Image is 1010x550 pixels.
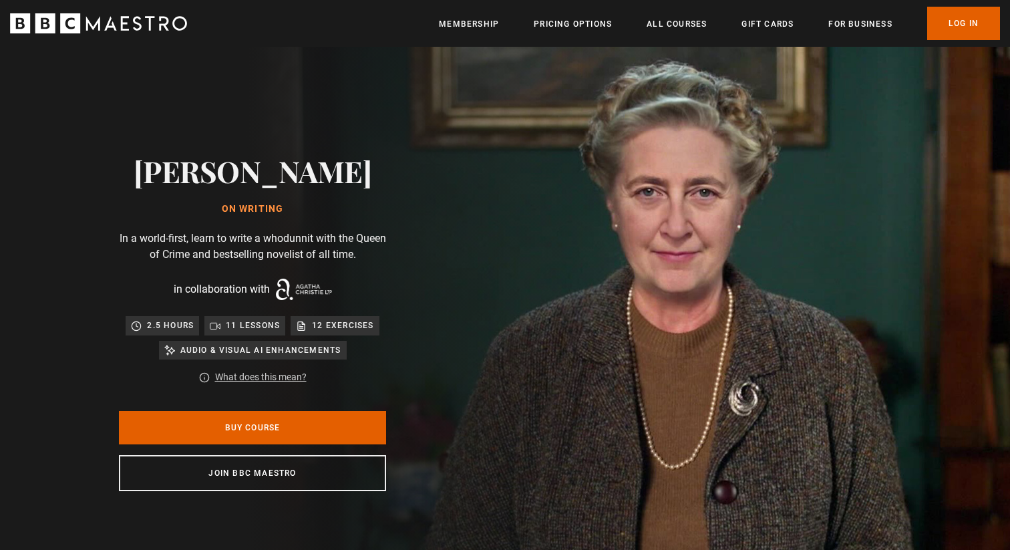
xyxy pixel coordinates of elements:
a: Join BBC Maestro [119,455,386,491]
a: Log In [927,7,1000,40]
a: What does this mean? [215,370,307,384]
svg: BBC Maestro [10,13,187,33]
a: All Courses [647,17,707,31]
p: 11 lessons [226,319,280,332]
p: Audio & visual AI enhancements [180,343,341,357]
p: In a world-first, learn to write a whodunnit with the Queen of Crime and bestselling novelist of ... [119,231,386,263]
a: For business [828,17,892,31]
p: 12 exercises [312,319,373,332]
a: Buy Course [119,411,386,444]
a: Gift Cards [741,17,794,31]
h1: On writing [134,204,372,215]
a: Pricing Options [534,17,612,31]
a: Membership [439,17,499,31]
h2: [PERSON_NAME] [134,154,372,188]
nav: Primary [439,7,1000,40]
p: 2.5 hours [147,319,194,332]
p: in collaboration with [174,281,270,297]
